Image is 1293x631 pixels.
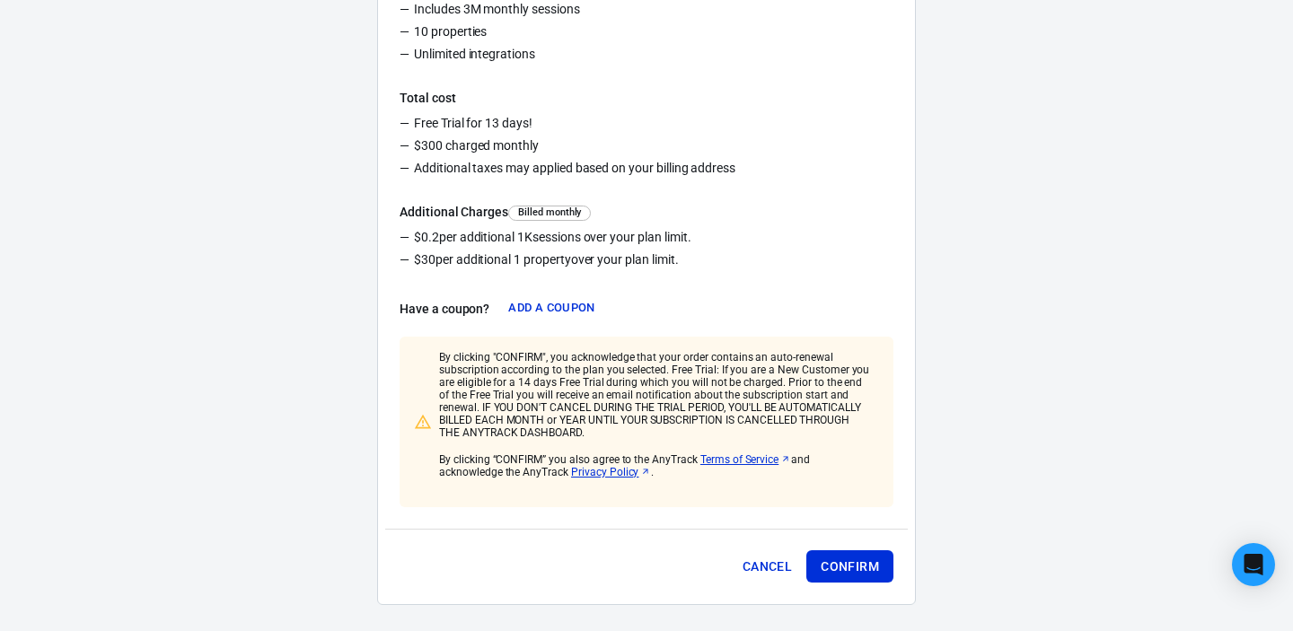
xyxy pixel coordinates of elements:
[517,230,532,244] span: 1K
[400,228,893,250] li: per additional sessions over your plan limit.
[414,252,435,267] span: $30
[400,250,893,273] li: per additional property over your plan limit.
[400,300,489,318] h6: Have a coupon?
[400,159,893,181] li: Additional taxes may applied based on your billing address
[414,230,439,244] span: $0.2
[400,89,893,107] h6: Total cost
[1232,543,1275,586] div: Open Intercom Messenger
[400,203,893,221] h6: Additional Charges
[806,550,893,583] button: Confirm
[400,114,893,136] li: Free Trial for 13 days!
[700,453,791,466] a: Terms of Service
[515,206,585,221] span: Billed monthly
[400,136,893,159] li: $300 charged monthly
[735,550,799,583] button: Cancel
[400,22,893,45] li: 10 properties
[571,466,651,478] a: Privacy Policy
[514,252,521,267] span: 1
[504,294,599,322] button: Add a Coupon
[439,351,872,439] p: By clicking "CONFIRM", you acknowledge that your order contains an auto-renewal subscription acco...
[400,45,893,67] li: Unlimited integrations
[439,453,872,478] p: By clicking “CONFIRM” you also agree to the AnyTrack and acknowledge the AnyTrack .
